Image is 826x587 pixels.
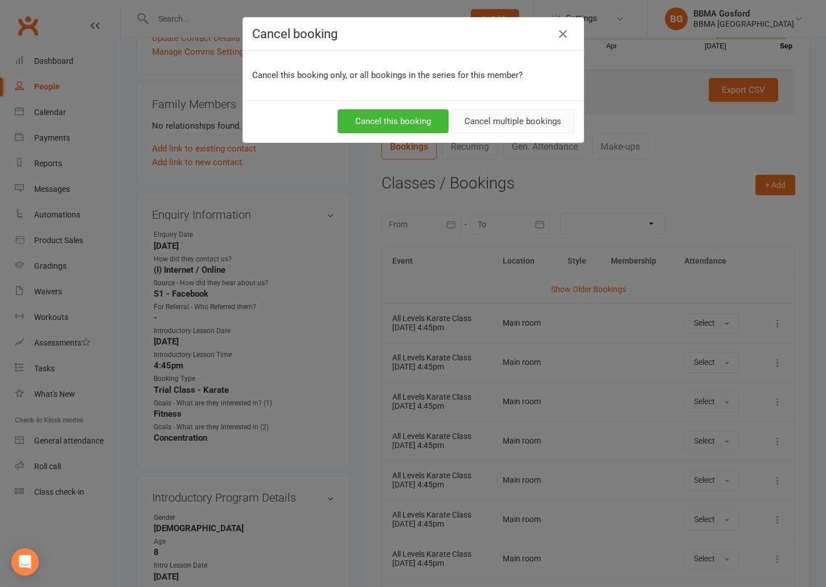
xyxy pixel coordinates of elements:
[252,68,574,82] p: Cancel this booking only, or all bookings in the series for this member?
[338,109,449,133] button: Cancel this booking
[554,25,572,43] button: Close
[11,548,39,576] div: Open Intercom Messenger
[451,109,574,133] button: Cancel multiple bookings
[252,27,574,41] h4: Cancel booking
